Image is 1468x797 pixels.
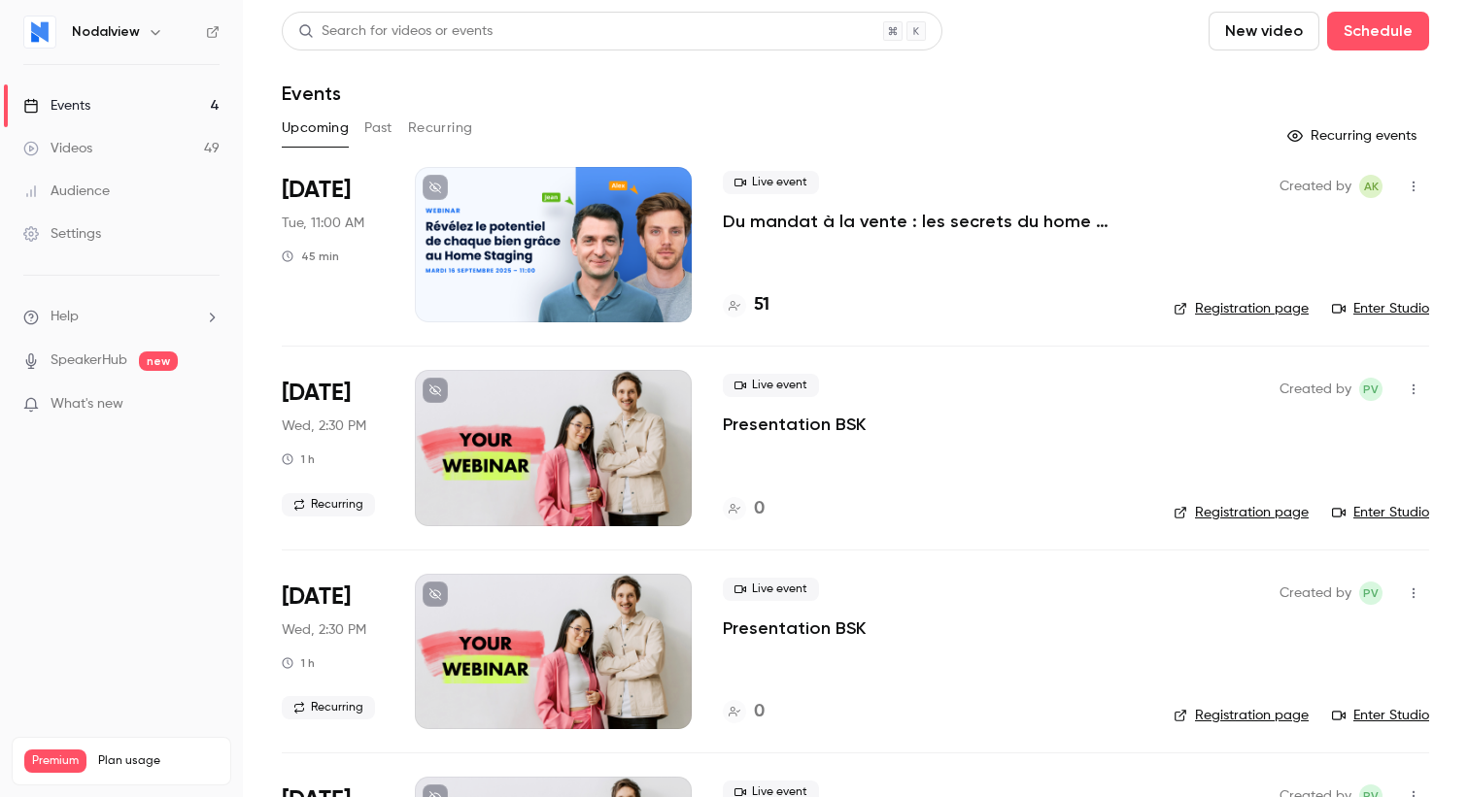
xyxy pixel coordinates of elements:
div: 1 h [282,451,315,467]
span: Wed, 2:30 PM [282,416,366,436]
h4: 0 [754,496,765,522]
button: New video [1209,12,1319,50]
a: Registration page [1174,299,1309,318]
a: SpeakerHub [51,350,127,371]
span: Plan usage [98,753,219,769]
h6: Nodalview [72,22,140,42]
span: [DATE] [282,581,351,613]
div: Videos [23,139,92,158]
h1: Events [282,82,341,105]
div: Settings [23,224,101,244]
a: Presentation BSK [723,616,866,640]
span: PV [1363,378,1379,401]
div: Search for videos or events [298,21,493,42]
a: Enter Studio [1332,706,1429,725]
span: Created by [1280,378,1351,401]
span: Live event [723,374,819,397]
a: Du mandat à la vente : les secrets du home staging virtuel pour déclencher le coup de cœur [723,210,1143,233]
a: Enter Studio [1332,299,1429,318]
img: Nodalview [24,17,55,48]
span: new [139,351,178,371]
iframe: Noticeable Trigger [196,396,220,414]
span: Recurring [282,493,375,516]
div: Audience [23,182,110,201]
span: AK [1364,175,1379,198]
button: Upcoming [282,113,349,144]
span: [DATE] [282,378,351,409]
span: PV [1363,581,1379,605]
a: 51 [723,292,769,318]
span: [DATE] [282,175,351,206]
h4: 51 [754,292,769,318]
span: Help [51,307,79,327]
span: Premium [24,749,86,773]
span: Created by [1280,175,1351,198]
span: Created by [1280,581,1351,605]
a: Presentation BSK [723,413,866,436]
span: Recurring [282,696,375,719]
h4: 0 [754,699,765,725]
button: Recurring events [1279,120,1429,151]
li: help-dropdown-opener [23,307,220,327]
span: Live event [723,578,819,601]
span: What's new [51,394,123,415]
a: Enter Studio [1332,503,1429,522]
span: Wed, 2:30 PM [282,620,366,640]
a: 0 [723,496,765,522]
span: Alexandre Kinapenne [1359,175,1383,198]
span: Paul Vérine [1359,378,1383,401]
div: Aug 26 Wed, 2:30 PM (Europe/Paris) [282,574,384,729]
button: Past [364,113,393,144]
a: Registration page [1174,503,1309,522]
div: 45 min [282,249,339,264]
div: 1 h [282,655,315,671]
a: 0 [723,699,765,725]
span: Paul Vérine [1359,581,1383,605]
button: Recurring [408,113,473,144]
div: Events [23,96,90,116]
button: Schedule [1327,12,1429,50]
span: Tue, 11:00 AM [282,214,364,233]
div: Jul 29 Wed, 2:30 PM (Europe/Paris) [282,370,384,525]
a: Registration page [1174,706,1309,725]
div: Sep 16 Tue, 11:00 AM (Europe/Brussels) [282,167,384,322]
span: Live event [723,171,819,194]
